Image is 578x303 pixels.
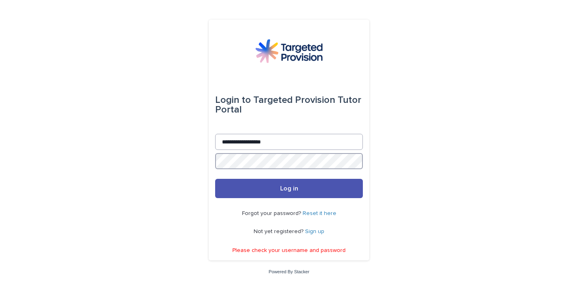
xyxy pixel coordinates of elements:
span: Log in [280,185,298,192]
img: M5nRWzHhSzIhMunXDL62 [255,39,323,63]
span: Login to [215,95,251,105]
p: Please check your username and password [232,247,346,254]
a: Reset it here [303,211,336,216]
a: Sign up [305,229,324,234]
span: Forgot your password? [242,211,303,216]
span: Not yet registered? [254,229,305,234]
button: Log in [215,179,363,198]
div: Targeted Provision Tutor Portal [215,89,363,121]
a: Powered By Stacker [269,269,309,274]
